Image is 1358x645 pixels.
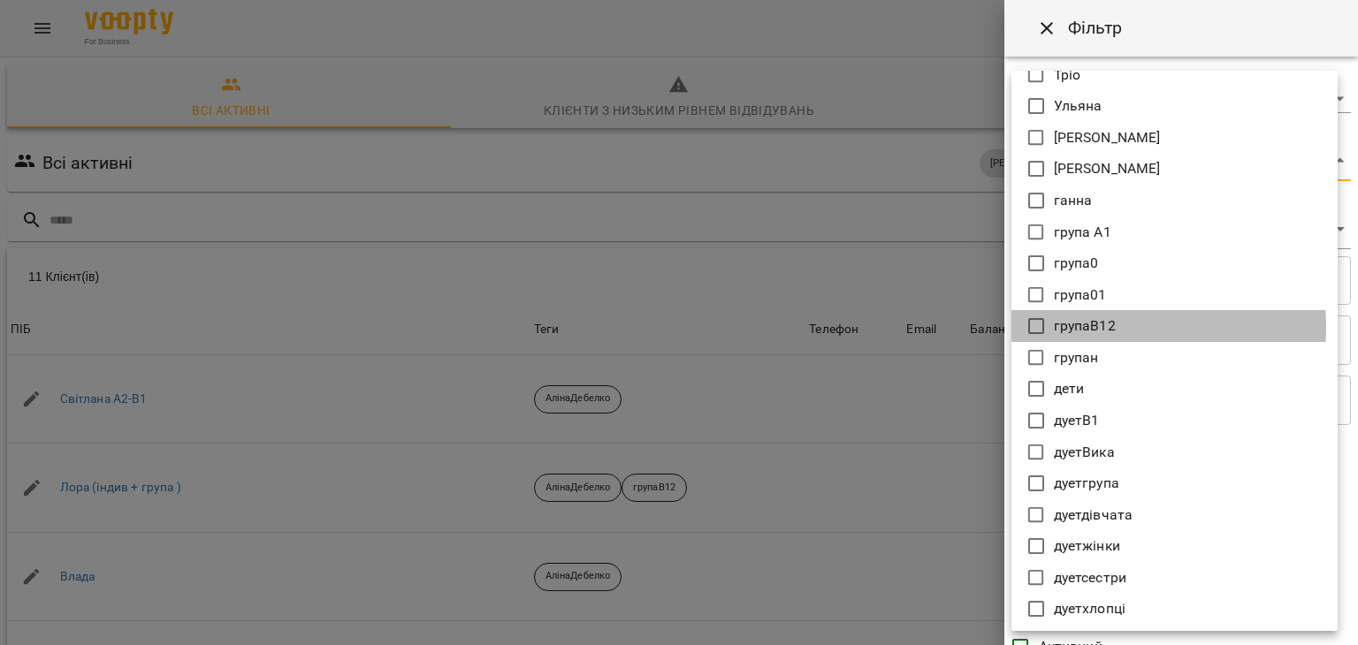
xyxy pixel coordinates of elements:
p: [PERSON_NAME] [1054,127,1161,148]
p: [PERSON_NAME] [1054,158,1161,179]
p: дуетВ1 [1054,410,1100,431]
p: група0 [1054,253,1099,274]
p: Тріо [1054,64,1081,86]
p: дуетдівчата [1054,505,1133,526]
p: дети [1054,378,1085,399]
p: Ульяна [1054,95,1102,117]
p: дуетхлопці [1054,598,1125,619]
p: дуетВика [1054,442,1115,463]
p: групан [1054,347,1099,368]
p: група01 [1054,285,1107,306]
p: ганна [1054,190,1093,211]
p: дуетсестри [1054,567,1126,588]
p: групаВ12 [1054,315,1116,337]
p: дуетжінки [1054,535,1120,557]
p: група А1 [1054,222,1111,243]
p: дуетгрупа [1054,473,1119,494]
